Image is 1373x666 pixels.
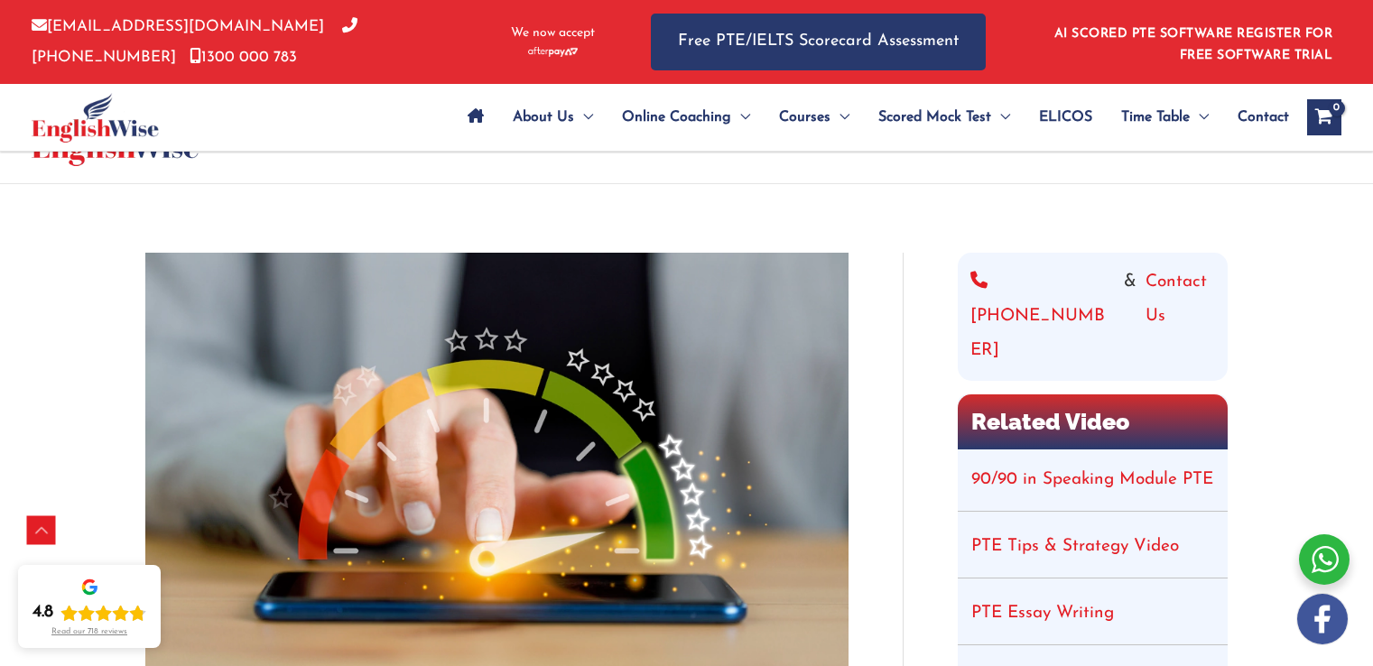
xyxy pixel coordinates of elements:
[878,86,991,149] span: Scored Mock Test
[51,627,127,637] div: Read our 718 reviews
[32,602,146,624] div: Rating: 4.8 out of 5
[1297,594,1348,644] img: white-facebook.png
[574,86,593,149] span: Menu Toggle
[1223,86,1289,149] a: Contact
[970,265,1115,368] a: [PHONE_NUMBER]
[32,19,324,34] a: [EMAIL_ADDRESS][DOMAIN_NAME]
[513,86,574,149] span: About Us
[1121,86,1190,149] span: Time Table
[1190,86,1209,149] span: Menu Toggle
[498,86,608,149] a: About UsMenu Toggle
[765,86,864,149] a: CoursesMenu Toggle
[971,538,1179,555] a: PTE Tips & Strategy Video
[958,394,1228,449] h2: Related Video
[1238,86,1289,149] span: Contact
[528,47,578,57] img: Afterpay-Logo
[1054,27,1333,62] a: AI SCORED PTE SOFTWARE REGISTER FOR FREE SOFTWARE TRIAL
[864,86,1025,149] a: Scored Mock TestMenu Toggle
[1044,13,1341,71] aside: Header Widget 1
[622,86,731,149] span: Online Coaching
[991,86,1010,149] span: Menu Toggle
[32,93,159,143] img: cropped-ew-logo
[453,86,1289,149] nav: Site Navigation: Main Menu
[32,602,53,624] div: 4.8
[731,86,750,149] span: Menu Toggle
[779,86,830,149] span: Courses
[511,24,595,42] span: We now accept
[651,14,986,70] a: Free PTE/IELTS Scorecard Assessment
[970,265,1215,368] div: &
[1146,265,1215,368] a: Contact Us
[190,50,297,65] a: 1300 000 783
[608,86,765,149] a: Online CoachingMenu Toggle
[971,605,1114,622] a: PTE Essay Writing
[971,471,1213,488] a: 90/90 in Speaking Module PTE
[1107,86,1223,149] a: Time TableMenu Toggle
[1307,99,1341,135] a: View Shopping Cart, empty
[830,86,849,149] span: Menu Toggle
[1025,86,1107,149] a: ELICOS
[32,19,357,64] a: [PHONE_NUMBER]
[1039,86,1092,149] span: ELICOS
